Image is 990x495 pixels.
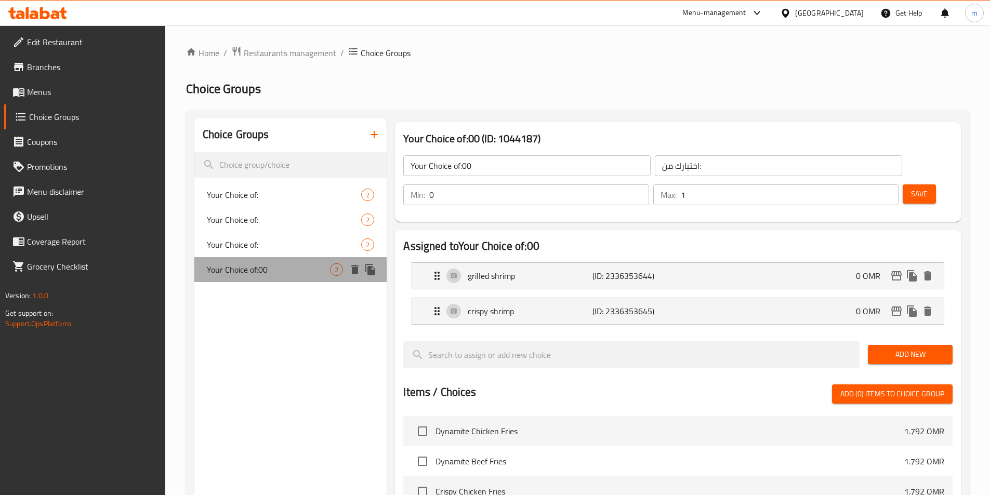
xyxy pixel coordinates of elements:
[403,258,953,293] li: Expand
[5,306,53,320] span: Get support on:
[682,7,746,19] div: Menu-management
[4,154,165,179] a: Promotions
[5,317,71,330] a: Support.OpsPlatform
[207,238,362,251] span: Your Choice of:
[223,47,227,59] li: /
[4,229,165,254] a: Coverage Report
[361,47,411,59] span: Choice Groups
[4,30,165,55] a: Edit Restaurant
[194,232,387,257] div: Your Choice of:2
[412,263,944,289] div: Expand
[362,240,374,250] span: 2
[4,254,165,279] a: Grocery Checklist
[203,127,269,142] h2: Choice Groups
[592,305,676,317] p: (ID: 2336353645)
[27,185,157,198] span: Menu disclaimer
[876,348,944,361] span: Add New
[244,47,336,59] span: Restaurants management
[340,47,344,59] li: /
[27,86,157,98] span: Menus
[27,210,157,223] span: Upsell
[27,61,157,73] span: Branches
[27,160,157,173] span: Promotions
[194,152,387,178] input: search
[868,345,953,364] button: Add New
[856,270,889,282] p: 0 OMR
[904,303,920,319] button: duplicate
[403,384,476,400] h2: Items / Choices
[231,46,336,60] a: Restaurants management
[920,303,935,319] button: delete
[4,204,165,229] a: Upsell
[363,262,378,277] button: duplicate
[411,189,425,201] p: Min:
[4,104,165,129] a: Choice Groups
[832,384,953,404] button: Add (0) items to choice group
[32,289,48,302] span: 1.0.0
[194,182,387,207] div: Your Choice of:2
[403,293,953,329] li: Expand
[468,305,592,317] p: crispy shrimp
[4,179,165,204] a: Menu disclaimer
[194,207,387,232] div: Your Choice of:2
[4,129,165,154] a: Coupons
[186,46,969,60] nav: breadcrumb
[362,215,374,225] span: 2
[412,298,944,324] div: Expand
[904,455,944,467] p: 1.792 OMR
[904,425,944,437] p: 1.792 OMR
[856,305,889,317] p: 0 OMR
[29,111,157,123] span: Choice Groups
[435,425,904,437] span: Dynamite Chicken Fries
[412,420,433,442] span: Select choice
[889,268,904,284] button: edit
[207,189,362,201] span: Your Choice of:
[27,235,157,248] span: Coverage Report
[4,55,165,79] a: Branches
[435,455,904,467] span: Dynamite Beef Fries
[361,189,374,201] div: Choices
[911,188,928,200] span: Save
[840,387,944,400] span: Add (0) items to choice group
[904,268,920,284] button: duplicate
[412,450,433,472] span: Select choice
[362,190,374,200] span: 2
[27,36,157,48] span: Edit Restaurant
[207,263,331,276] span: Your Choice of:00
[403,130,953,147] h3: Your Choice of:00 (ID: 1044187)
[795,7,864,19] div: [GEOGRAPHIC_DATA]
[207,213,362,226] span: Your Choice of:
[27,260,157,273] span: Grocery Checklist
[194,257,387,282] div: Your Choice of:002deleteduplicate
[971,7,978,19] span: m
[4,79,165,104] a: Menus
[403,238,953,254] h2: Assigned to Your Choice of:00
[468,270,592,282] p: grilled shrimp
[186,77,261,100] span: Choice Groups
[592,270,676,282] p: (ID: 2336353644)
[403,341,860,368] input: search
[331,265,342,275] span: 2
[661,189,677,201] p: Max:
[27,136,157,148] span: Coupons
[889,303,904,319] button: edit
[347,262,363,277] button: delete
[903,184,936,204] button: Save
[920,268,935,284] button: delete
[186,47,219,59] a: Home
[5,289,31,302] span: Version:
